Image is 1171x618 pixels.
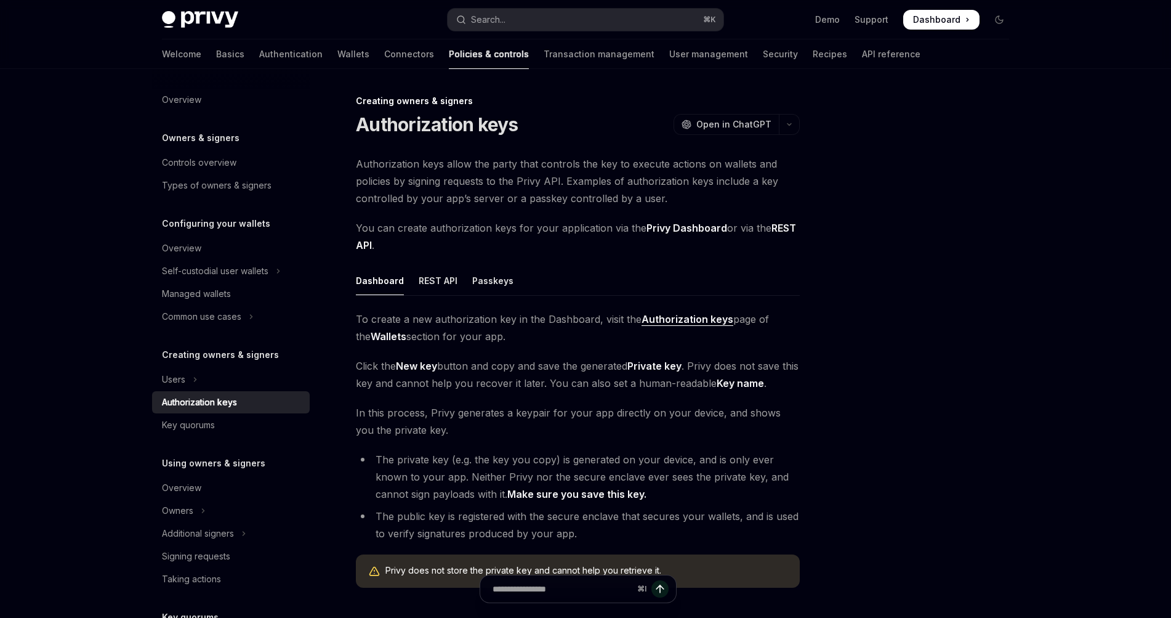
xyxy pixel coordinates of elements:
[448,9,723,31] button: Open search
[162,11,238,28] img: dark logo
[368,566,380,578] svg: Warning
[162,287,231,301] div: Managed wallets
[216,39,244,69] a: Basics
[855,14,888,26] a: Support
[507,488,646,500] strong: Make sure you save this key.
[396,360,437,372] strong: New key
[989,10,1009,30] button: Toggle dark mode
[472,266,513,295] div: Passkeys
[356,404,800,439] span: In this process, Privy generates a keypair for your app directly on your device, and shows you th...
[471,12,505,27] div: Search...
[337,39,369,69] a: Wallets
[356,451,800,503] li: The private key (e.g. the key you copy) is generated on your device, and is only ever known to yo...
[162,418,215,433] div: Key quorums
[162,526,234,541] div: Additional signers
[152,152,310,174] a: Controls overview
[162,92,201,107] div: Overview
[674,114,779,135] button: Open in ChatGPT
[152,477,310,499] a: Overview
[356,113,518,136] h1: Authorization keys
[544,39,654,69] a: Transaction management
[356,311,800,345] span: To create a new authorization key in the Dashboard, visit the page of the section for your app.
[493,575,632,603] input: Ask a question...
[862,39,920,69] a: API reference
[152,89,310,111] a: Overview
[669,39,748,69] a: User management
[913,14,960,26] span: Dashboard
[419,266,457,295] div: REST API
[696,118,771,131] span: Open in ChatGPT
[162,348,279,362] h5: Creating owners & signers
[152,522,310,545] button: Toggle Additional signers section
[152,568,310,590] a: Taking actions
[162,241,201,256] div: Overview
[162,264,268,279] div: Self-custodial user wallets
[162,481,201,495] div: Overview
[152,174,310,197] a: Types of owners & signers
[162,178,272,193] div: Types of owners & signers
[371,330,406,343] strong: Wallets
[642,313,733,326] a: Authorization keys
[162,549,230,564] div: Signing requests
[763,39,798,69] a: Security
[356,155,800,207] span: Authorization keys allow the party that controls the key to execute actions on wallets and polici...
[449,39,529,69] a: Policies & controls
[162,395,237,410] div: Authorization keys
[152,260,310,282] button: Toggle Self-custodial user wallets section
[642,313,733,325] strong: Authorization keys
[703,15,716,25] span: ⌘ K
[356,219,800,254] span: You can create authorization keys for your application via the or via the .
[903,10,980,30] a: Dashboard
[152,283,310,305] a: Managed wallets
[152,391,310,413] a: Authorization keys
[162,372,185,387] div: Users
[356,266,404,295] div: Dashboard
[815,14,840,26] a: Demo
[162,309,241,324] div: Common use cases
[152,306,310,328] button: Toggle Common use cases section
[162,39,201,69] a: Welcome
[162,155,236,170] div: Controls overview
[152,500,310,522] button: Toggle Owners section
[356,508,800,542] li: The public key is registered with the secure enclave that secures your wallets, and is used to ve...
[356,95,800,107] div: Creating owners & signers
[385,564,787,577] span: Privy does not store the private key and cannot help you retrieve it.
[627,360,682,372] strong: Private key
[162,456,265,471] h5: Using owners & signers
[152,414,310,436] a: Key quorums
[356,357,800,392] span: Click the button and copy and save the generated . Privy does not save this key and cannot help y...
[651,580,669,598] button: Send message
[813,39,847,69] a: Recipes
[259,39,323,69] a: Authentication
[162,216,270,231] h5: Configuring your wallets
[384,39,434,69] a: Connectors
[152,368,310,391] button: Toggle Users section
[152,237,310,259] a: Overview
[152,545,310,567] a: Signing requests
[162,131,239,145] h5: Owners & signers
[646,222,727,234] strong: Privy Dashboard
[162,572,221,587] div: Taking actions
[717,377,764,389] strong: Key name
[162,503,193,518] div: Owners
